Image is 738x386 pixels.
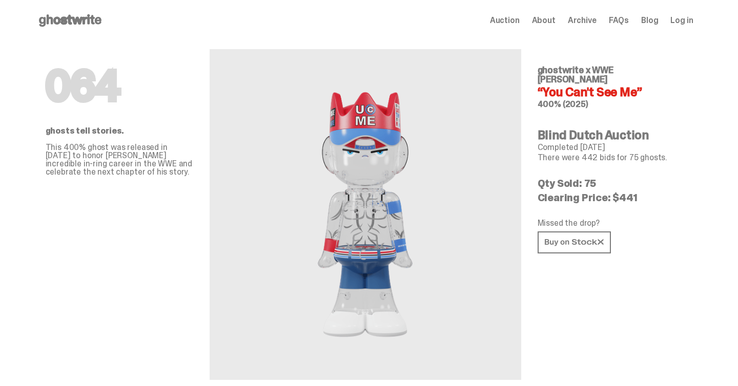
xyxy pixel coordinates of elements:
[538,192,685,203] p: Clearing Price: $441
[538,219,685,227] p: Missed the drop?
[568,16,597,25] a: Archive
[46,127,193,135] p: ghosts tell stories.
[538,129,685,141] h4: Blind Dutch Auction
[609,16,629,25] a: FAQs
[538,86,685,98] h4: “You Can't See Me”
[538,99,588,110] span: 400% (2025)
[46,143,193,176] p: This 400% ghost was released in [DATE] to honor [PERSON_NAME] incredible in-ring career in the WW...
[538,64,613,85] span: ghostwrite x WWE [PERSON_NAME]
[46,66,193,106] h1: 064
[253,74,478,355] img: WWE John Cena&ldquo;You Can't See Me&rdquo;
[538,154,685,162] p: There were 442 bids for 75 ghosts.
[641,16,658,25] a: Blog
[532,16,556,25] a: About
[538,143,685,152] p: Completed [DATE]
[538,178,685,188] p: Qty Sold: 75
[670,16,693,25] a: Log in
[490,16,520,25] a: Auction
